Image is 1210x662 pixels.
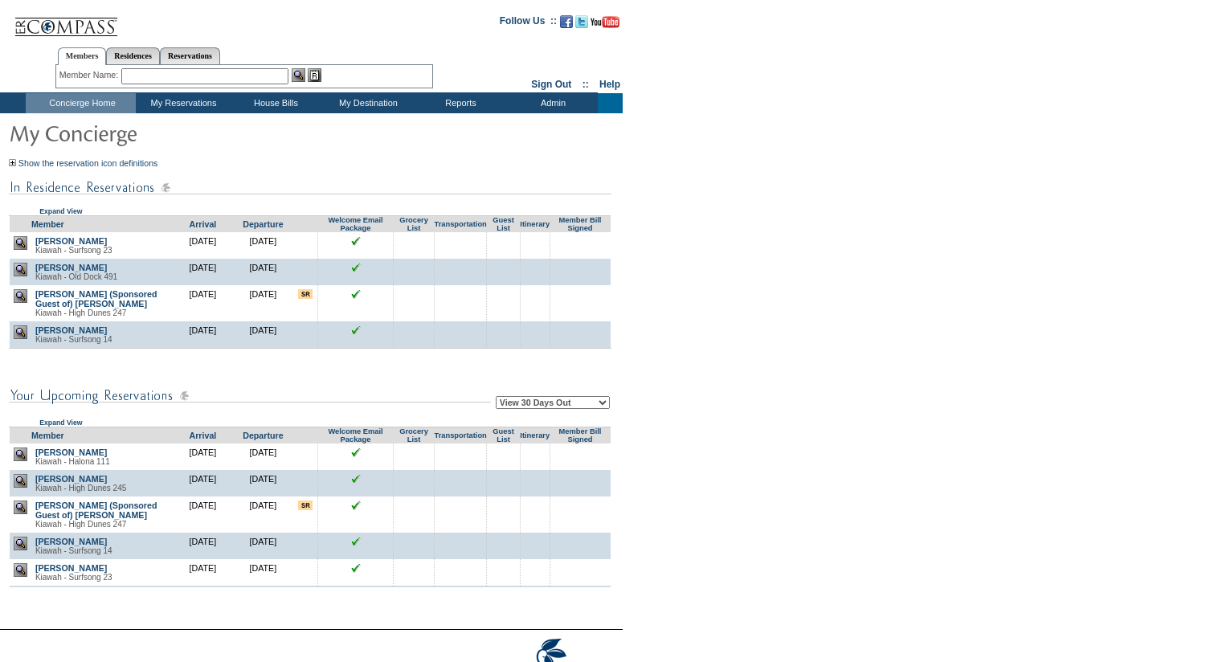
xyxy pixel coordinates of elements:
span: Kiawah - Surfsong 14 [35,335,112,344]
img: Compass Home [14,4,118,37]
a: [PERSON_NAME] [35,474,107,484]
span: Kiawah - High Dunes 247 [35,309,126,317]
img: chkSmaller.gif [351,236,361,246]
a: [PERSON_NAME] [35,263,107,272]
a: Transportation [434,220,486,228]
td: [DATE] [173,232,233,259]
a: Subscribe to our YouTube Channel [591,20,619,30]
span: Kiawah - High Dunes 245 [35,484,126,492]
img: chkSmaller.gif [351,563,361,573]
img: view [14,289,27,303]
a: Member Bill Signed [559,427,602,443]
img: Become our fan on Facebook [560,15,573,28]
img: blank.gif [580,563,581,564]
img: blank.gif [503,537,504,537]
a: Grocery List [399,216,428,232]
a: Welcome Email Package [328,427,382,443]
a: [PERSON_NAME] (Sponsored Guest of) [PERSON_NAME] [35,501,157,520]
img: blank.gif [503,325,504,326]
td: [DATE] [233,470,293,496]
td: [DATE] [173,533,233,559]
span: Kiawah - Old Dock 491 [35,272,117,281]
a: [PERSON_NAME] [35,563,107,573]
img: chkSmaller.gif [351,325,361,335]
img: Follow us on Twitter [575,15,588,28]
td: My Reservations [136,93,228,113]
a: Member Bill Signed [559,216,602,232]
img: blank.gif [580,537,581,537]
img: blank.gif [414,289,415,290]
a: Itinerary [520,220,550,228]
td: Reports [413,93,505,113]
img: blank.gif [414,325,415,326]
img: blank.gif [414,236,415,237]
img: blank.gif [460,325,461,326]
a: Guest List [493,427,513,443]
img: chkSmaller.gif [351,447,361,457]
td: House Bills [228,93,321,113]
img: subTtlConUpcomingReservatio.gif [9,386,491,406]
img: view [14,501,27,514]
a: Help [599,79,620,90]
img: blank.gif [534,236,535,237]
td: [DATE] [173,586,233,612]
input: There are special requests for this reservation! [298,289,313,299]
td: [DATE] [233,443,293,470]
td: [DATE] [173,321,233,349]
img: chkSmaller.gif [351,263,361,272]
img: blank.gif [460,289,461,290]
a: Members [58,47,107,65]
a: Follow us on Twitter [575,20,588,30]
td: [DATE] [233,586,293,612]
img: blank.gif [580,474,581,475]
img: blank.gif [460,563,461,564]
img: blank.gif [534,325,535,326]
img: chkSmaller.gif [351,474,361,484]
a: Welcome Email Package [328,216,382,232]
img: blank.gif [414,263,415,264]
img: blank.gif [414,537,415,537]
a: Residences [106,47,160,64]
a: Sign Out [531,79,571,90]
a: Departure [243,431,283,440]
a: [PERSON_NAME] [35,537,107,546]
img: blank.gif [580,263,581,264]
img: view [14,447,27,461]
img: blank.gif [414,563,415,564]
img: view [14,236,27,250]
img: View [292,68,305,82]
td: [DATE] [233,285,293,321]
a: Transportation [434,431,486,439]
td: [DATE] [173,285,233,321]
td: [DATE] [233,232,293,259]
img: blank.gif [503,236,504,237]
img: blank.gif [460,474,461,475]
span: Kiawah - High Dunes 247 [35,520,126,529]
a: Grocery List [399,427,428,443]
a: Show the reservation icon definitions [18,158,158,168]
a: Expand View [39,207,82,215]
img: blank.gif [503,263,504,264]
td: [DATE] [173,470,233,496]
img: blank.gif [534,289,535,290]
a: [PERSON_NAME] [35,325,107,335]
img: view [14,263,27,276]
a: Member [31,219,64,229]
img: Show the reservation icon definitions [9,159,16,166]
img: blank.gif [460,537,461,537]
td: [DATE] [173,259,233,285]
a: Arrival [190,431,217,440]
img: blank.gif [503,563,504,564]
img: blank.gif [580,289,581,290]
img: blank.gif [503,289,504,290]
img: blank.gif [580,325,581,326]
